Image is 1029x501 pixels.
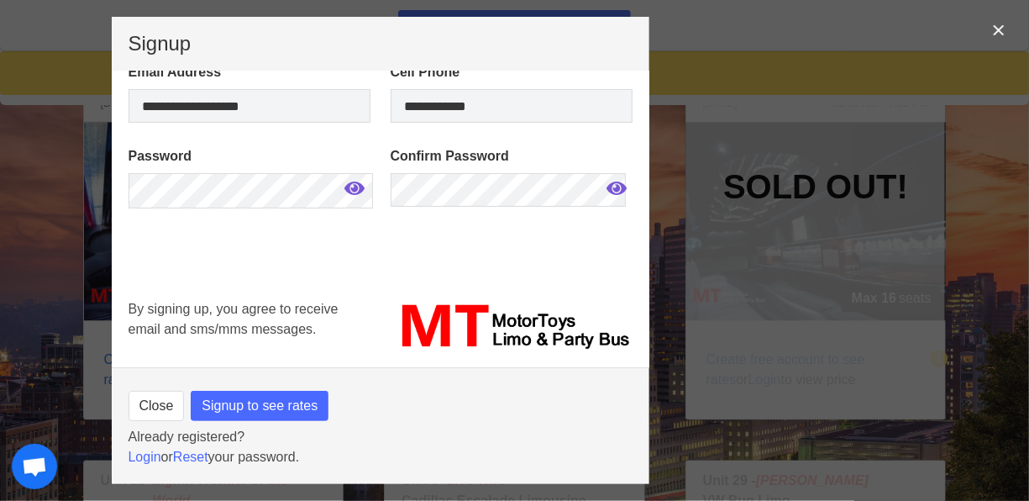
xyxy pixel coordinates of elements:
[391,146,633,166] label: Confirm Password
[12,444,57,489] div: Open chat
[129,62,370,82] label: Email Address
[129,450,161,464] a: Login
[129,447,633,467] p: or your password.
[391,62,633,82] label: Cell Phone
[118,289,381,365] div: By signing up, you agree to receive email and sms/mms messages.
[129,34,633,54] p: Signup
[391,299,633,355] img: MT_logo_name.png
[129,391,185,421] button: Close
[129,146,370,166] label: Password
[202,396,318,416] span: Signup to see rates
[129,232,384,358] iframe: reCAPTCHA
[173,450,208,464] a: Reset
[129,427,633,447] p: Already registered?
[191,391,328,421] button: Signup to see rates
